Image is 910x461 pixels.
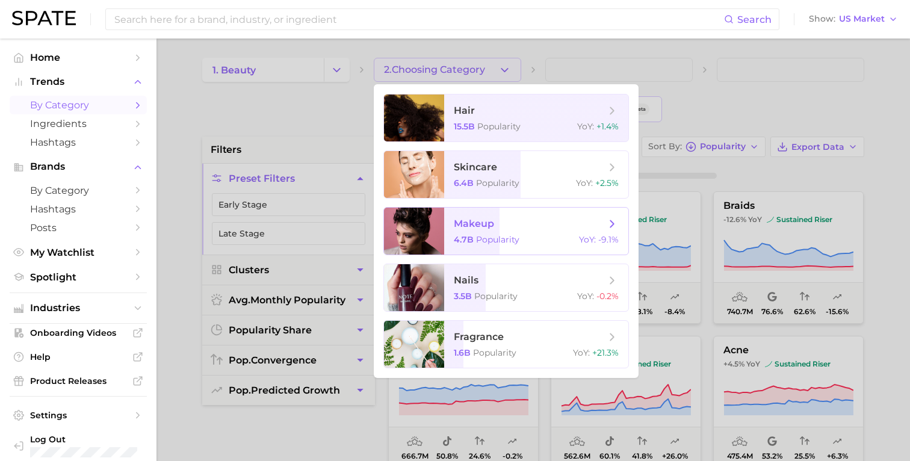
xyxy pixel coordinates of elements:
span: makeup [454,218,494,229]
button: Brands [10,158,147,176]
span: Posts [30,222,126,234]
span: nails [454,274,478,286]
a: Settings [10,406,147,424]
span: My Watchlist [30,247,126,258]
span: Hashtags [30,137,126,148]
span: 15.5b [454,121,475,132]
a: Hashtags [10,133,147,152]
span: 6.4b [454,178,474,188]
span: Popularity [476,234,519,245]
span: -9.1% [598,234,619,245]
span: Onboarding Videos [30,327,126,338]
a: by Category [10,96,147,114]
a: Log out. Currently logged in with e-mail cfrancis@elfbeauty.com. [10,430,147,461]
button: Industries [10,299,147,317]
span: +2.5% [595,178,619,188]
button: ShowUS Market [806,11,901,27]
a: Spotlight [10,268,147,286]
span: Popularity [473,347,516,358]
span: by Category [30,99,126,111]
span: Industries [30,303,126,314]
span: Spotlight [30,271,126,283]
span: YoY : [573,347,590,358]
span: 4.7b [454,234,474,245]
span: 3.5b [454,291,472,302]
a: My Watchlist [10,243,147,262]
span: Settings [30,410,126,421]
span: Hashtags [30,203,126,215]
a: Help [10,348,147,366]
span: -0.2% [596,291,619,302]
span: Ingredients [30,118,126,129]
a: Ingredients [10,114,147,133]
button: Trends [10,73,147,91]
img: SPATE [12,11,76,25]
a: by Category [10,181,147,200]
span: Popularity [474,291,518,302]
a: Onboarding Videos [10,324,147,342]
span: fragrance [454,331,504,342]
ul: 2.Choosing Category [374,84,639,378]
span: Help [30,351,126,362]
a: Product Releases [10,372,147,390]
span: 1.6b [454,347,471,358]
span: +21.3% [592,347,619,358]
span: skincare [454,161,497,173]
span: Popularity [476,178,519,188]
span: Search [737,14,772,25]
span: hair [454,105,475,116]
span: Show [809,16,835,22]
span: YoY : [579,234,596,245]
span: Trends [30,76,126,87]
span: by Category [30,185,126,196]
input: Search here for a brand, industry, or ingredient [113,9,724,29]
a: Posts [10,218,147,237]
span: Brands [30,161,126,172]
span: YoY : [576,178,593,188]
span: Home [30,52,126,63]
span: Product Releases [30,376,126,386]
span: US Market [839,16,885,22]
span: YoY : [577,291,594,302]
span: Log Out [30,434,137,445]
span: +1.4% [596,121,619,132]
a: Hashtags [10,200,147,218]
a: Home [10,48,147,67]
span: Popularity [477,121,521,132]
span: YoY : [577,121,594,132]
